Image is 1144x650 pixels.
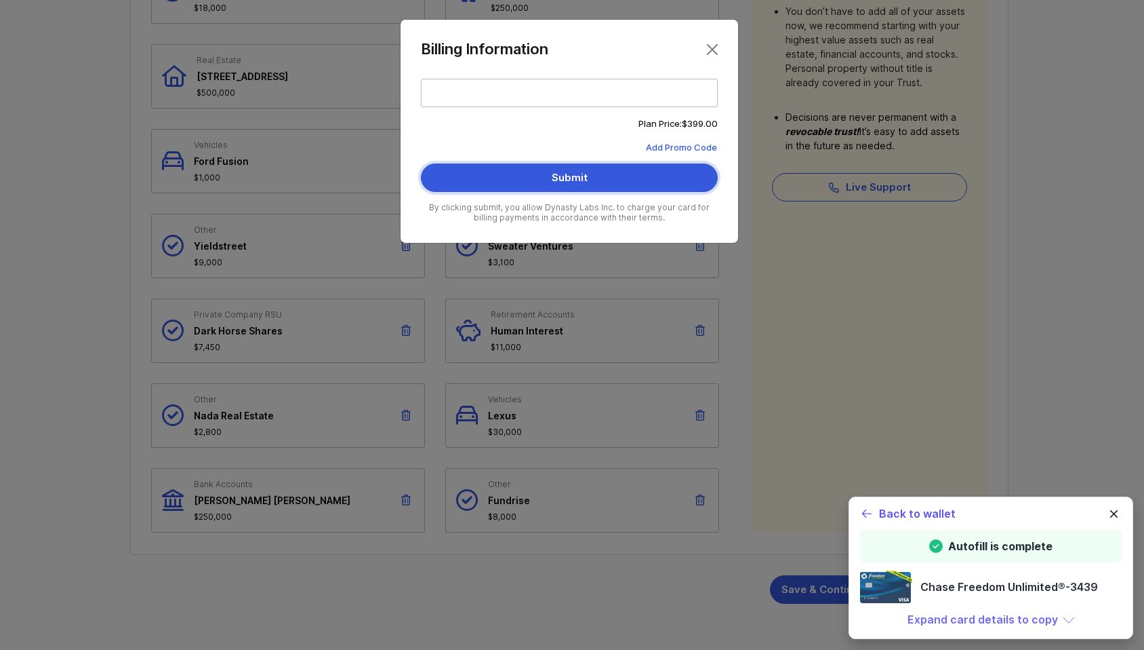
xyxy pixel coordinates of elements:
[428,86,710,99] iframe: Secure card payment input frame
[421,117,718,131] div: Plan Price: $399.00
[421,40,548,58] div: Billing Information
[421,141,718,153] button: Add Promo Code
[421,202,718,223] div: By clicking submit, you allow Dynasty Labs Inc. to charge your card for billing payments in accor...
[421,164,718,192] button: Submit
[701,39,723,60] button: Close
